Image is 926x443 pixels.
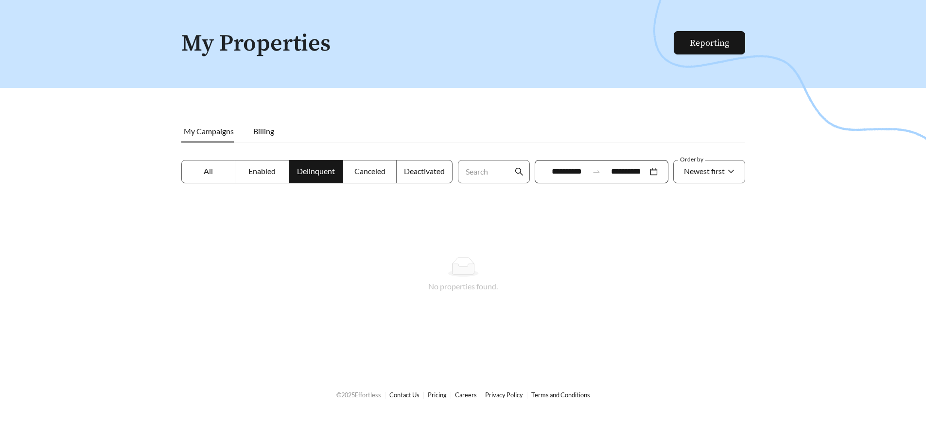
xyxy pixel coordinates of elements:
[253,126,274,136] span: Billing
[193,281,734,292] div: No properties found.
[204,166,213,176] span: All
[690,37,729,49] a: Reporting
[297,166,335,176] span: Delinquent
[684,166,725,176] span: Newest first
[354,166,385,176] span: Canceled
[592,167,601,176] span: swap-right
[181,31,675,57] h1: My Properties
[515,167,524,176] span: search
[248,166,276,176] span: Enabled
[184,126,234,136] span: My Campaigns
[674,31,745,54] button: Reporting
[592,167,601,176] span: to
[404,166,445,176] span: Deactivated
